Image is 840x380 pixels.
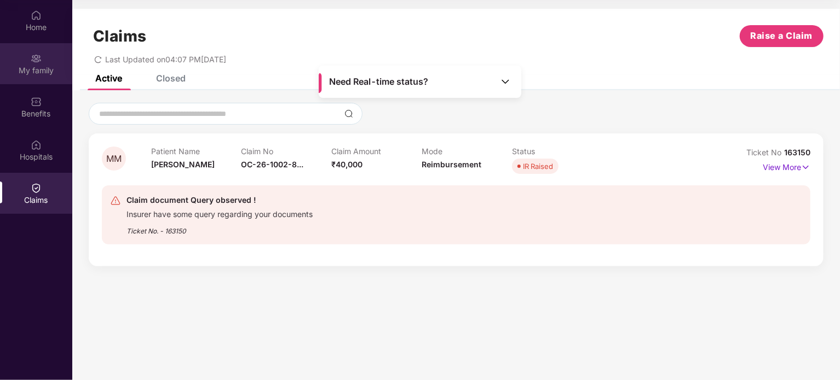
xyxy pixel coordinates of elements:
[241,160,304,169] span: OC-26-1002-8...
[329,76,428,87] span: Need Real-time status?
[751,29,813,43] span: Raise a Claim
[156,73,186,84] div: Closed
[31,183,42,194] img: svg+xml;base64,PHN2ZyBpZD0iQ2xhaW0iIHhtbG5zPSJodHRwOi8vd3d3LnczLm9yZy8yMDAwL3N2ZyIgd2lkdGg9IjIwIi...
[344,109,353,118] img: svg+xml;base64,PHN2ZyBpZD0iU2VhcmNoLTMyeDMyIiB4bWxucz0iaHR0cDovL3d3dy53My5vcmcvMjAwMC9zdmciIHdpZH...
[126,207,313,219] div: Insurer have some query regarding your documents
[105,55,226,64] span: Last Updated on 04:07 PM[DATE]
[95,73,122,84] div: Active
[31,96,42,107] img: svg+xml;base64,PHN2ZyBpZD0iQmVuZWZpdHMiIHhtbG5zPSJodHRwOi8vd3d3LnczLm9yZy8yMDAwL3N2ZyIgd2lkdGg9Ij...
[523,161,553,172] div: IR Raised
[512,147,602,156] p: Status
[241,147,332,156] p: Claim No
[106,154,122,163] span: MM
[126,194,313,207] div: Claim document Query observed !
[763,159,810,173] p: View More
[31,53,42,64] img: svg+xml;base64,PHN2ZyB3aWR0aD0iMjAiIGhlaWdodD0iMjAiIHZpZXdCb3g9IjAgMCAyMCAyMCIgZmlsbD0ibm9uZSIgeG...
[110,195,121,206] img: svg+xml;base64,PHN2ZyB4bWxucz0iaHR0cDovL3d3dy53My5vcmcvMjAwMC9zdmciIHdpZHRoPSIyNCIgaGVpZ2h0PSIyNC...
[93,27,147,45] h1: Claims
[151,147,241,156] p: Patient Name
[740,25,824,47] button: Raise a Claim
[422,160,481,169] span: Reimbursement
[31,139,42,150] img: svg+xml;base64,PHN2ZyBpZD0iSG9zcGl0YWxzIiB4bWxucz0iaHR0cDovL3d3dy53My5vcmcvMjAwMC9zdmciIHdpZHRoPS...
[331,147,422,156] p: Claim Amount
[151,160,215,169] span: [PERSON_NAME]
[746,148,784,157] span: Ticket No
[126,219,313,236] div: Ticket No. - 163150
[331,160,363,169] span: ₹40,000
[500,76,511,87] img: Toggle Icon
[784,148,810,157] span: 163150
[94,55,102,64] span: redo
[422,147,512,156] p: Mode
[801,161,810,173] img: svg+xml;base64,PHN2ZyB4bWxucz0iaHR0cDovL3d3dy53My5vcmcvMjAwMC9zdmciIHdpZHRoPSIxNyIgaGVpZ2h0PSIxNy...
[31,10,42,21] img: svg+xml;base64,PHN2ZyBpZD0iSG9tZSIgeG1sbnM9Imh0dHA6Ly93d3cudzMub3JnLzIwMDAvc3ZnIiB3aWR0aD0iMjAiIG...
